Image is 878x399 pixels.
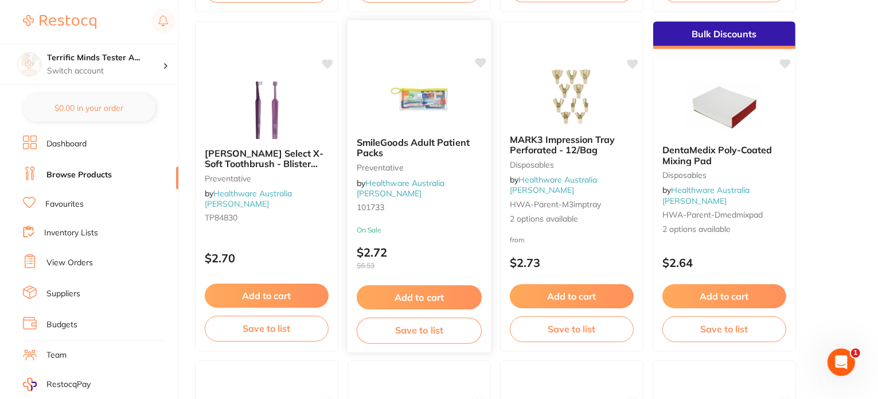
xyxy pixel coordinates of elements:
span: by [662,185,750,206]
span: 101733 [357,202,384,212]
b: DentaMedix Poly-Coated Mixing Pad [662,145,786,166]
a: RestocqPay [23,378,91,391]
span: from [510,235,525,244]
a: Suppliers [46,288,80,300]
span: RestocqPay [46,379,91,390]
a: View Orders [46,257,93,269]
button: Add to cart [357,285,482,310]
span: [PERSON_NAME] Select X-Soft Toothbrush - Blister Pack [205,148,323,180]
button: $0.00 in your order [23,94,155,122]
span: DentaMedix Poly-Coated Mixing Pad [662,144,772,166]
span: 1 [851,348,860,358]
img: SmileGoods Adult Patient Packs [381,69,456,127]
small: Preventative [205,174,329,183]
small: Disposables [510,160,634,169]
span: HWA-parent-dmedmixpad [662,210,763,220]
div: Bulk Discounts [653,22,795,49]
a: Browse Products [46,169,112,181]
span: HWA-parent-m3imptray [510,199,601,210]
a: Healthware Australia [PERSON_NAME] [510,175,597,195]
span: MARK3 Impression Tray Perforated - 12/Bag [510,134,615,156]
button: Add to cart [510,284,634,308]
p: $2.73 [510,256,634,269]
img: MARK3 Impression Tray Perforated - 12/Bag [534,68,609,125]
small: Preventative [357,163,482,172]
span: $6.53 [357,262,482,270]
img: DentaMedix Poly-Coated Mixing Pad [687,78,762,135]
p: Switch account [47,65,163,77]
small: Disposables [662,171,786,180]
span: by [205,188,292,209]
b: TePe Select X-Soft Toothbrush - Blister Pack [205,148,329,169]
button: Save to list [205,316,329,341]
button: Add to cart [662,284,786,308]
a: Inventory Lists [44,227,98,239]
a: Favourites [45,199,84,210]
img: Restocq Logo [23,15,96,29]
button: Save to list [510,316,634,342]
img: RestocqPay [23,378,37,391]
span: by [357,177,445,199]
button: Add to cart [205,284,329,308]
span: SmileGoods Adult Patient Packs [357,137,470,159]
p: $2.70 [205,251,329,265]
a: Dashboard [46,138,87,150]
b: SmileGoods Adult Patient Packs [357,137,482,158]
a: Healthware Australia [PERSON_NAME] [205,188,292,209]
span: 2 options available [510,214,634,225]
button: Save to list [357,317,482,343]
a: Healthware Australia [PERSON_NAME] [662,185,750,206]
h4: Terrific Minds Tester Account [47,52,163,64]
a: Restocq Logo [23,9,96,35]
button: Save to list [662,316,786,342]
span: 2 options available [662,224,786,235]
a: Budgets [46,319,77,331]
img: TePe Select X-Soft Toothbrush - Blister Pack [229,82,304,139]
iframe: Intercom live chat [828,348,855,376]
a: Healthware Australia [PERSON_NAME] [357,177,445,199]
span: by [510,175,597,195]
b: MARK3 Impression Tray Perforated - 12/Bag [510,134,634,156]
p: $2.72 [357,246,482,270]
p: $2.64 [662,256,786,269]
small: On Sale [357,226,482,234]
a: Team [46,350,67,361]
span: TP84830 [205,212,237,223]
img: Terrific Minds Tester Account [18,53,41,76]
